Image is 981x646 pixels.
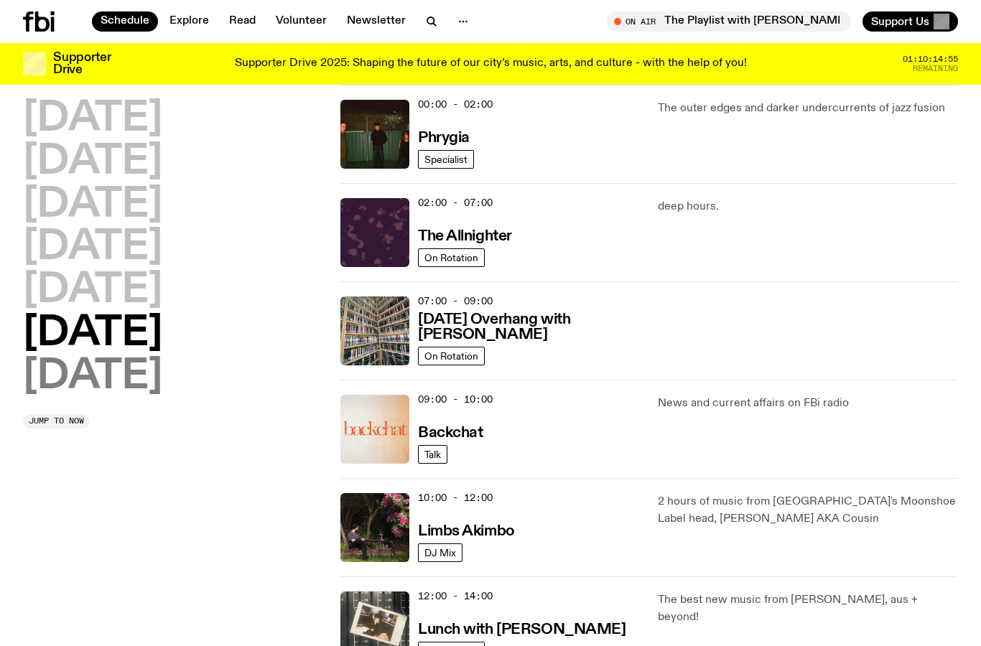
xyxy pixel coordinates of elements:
a: Explore [161,11,218,32]
p: The outer edges and darker undercurrents of jazz fusion [658,100,958,117]
span: 00:00 - 02:00 [418,98,493,111]
button: [DATE] [23,99,162,139]
button: On AirThe Playlist with [PERSON_NAME] and [PERSON_NAME] [607,11,851,32]
span: 01:10:14:55 [903,55,958,63]
p: The best new music from [PERSON_NAME], aus + beyond! [658,591,958,626]
p: deep hours. [658,198,958,215]
h3: Phrygia [418,131,470,146]
img: Jackson sits at an outdoor table, legs crossed and gazing at a black and brown dog also sitting a... [340,493,409,562]
a: [DATE] Overhang with [PERSON_NAME] [418,309,641,342]
button: Support Us [863,11,958,32]
a: DJ Mix [418,543,462,562]
span: 10:00 - 12:00 [418,491,493,505]
span: Support Us [871,15,929,28]
img: A corner shot of the fbi music library [340,296,409,365]
a: Limbs Akimbo [418,521,515,539]
span: On Rotation [424,350,478,361]
span: Jump to now [29,417,84,425]
a: On Rotation [418,248,485,267]
a: Talk [418,445,447,464]
h3: Backchat [418,426,483,441]
span: Remaining [913,65,958,72]
h3: Supporter Drive [53,52,111,76]
a: Backchat [418,423,483,441]
a: Specialist [418,150,474,169]
h3: [DATE] Overhang with [PERSON_NAME] [418,312,641,342]
button: [DATE] [23,185,162,225]
a: Read [220,11,264,32]
span: Specialist [424,154,468,164]
button: Jump to now [23,414,90,429]
a: Lunch with [PERSON_NAME] [418,619,626,637]
button: [DATE] [23,357,162,397]
h3: The Allnighter [418,229,512,244]
a: On Rotation [418,347,485,365]
a: Volunteer [267,11,335,32]
span: 09:00 - 10:00 [418,393,493,406]
span: 07:00 - 09:00 [418,294,493,308]
img: A greeny-grainy film photo of Bela, John and Bindi at night. They are standing in a backyard on g... [340,100,409,169]
button: [DATE] [23,271,162,311]
button: [DATE] [23,314,162,354]
a: Phrygia [418,128,470,146]
button: [DATE] [23,142,162,182]
a: Schedule [92,11,158,32]
span: 12:00 - 14:00 [418,589,493,603]
span: Talk [424,449,441,459]
a: The Allnighter [418,226,512,244]
a: Newsletter [338,11,414,32]
p: 2 hours of music from [GEOGRAPHIC_DATA]'s Moonshoe Label head, [PERSON_NAME] AKA Cousin [658,493,958,528]
span: DJ Mix [424,547,456,558]
span: 02:00 - 07:00 [418,196,493,210]
h3: Limbs Akimbo [418,524,515,539]
span: On Rotation [424,252,478,263]
p: Supporter Drive 2025: Shaping the future of our city’s music, arts, and culture - with the help o... [235,57,747,70]
h3: Lunch with [PERSON_NAME] [418,622,626,637]
p: News and current affairs on FBi radio [658,395,958,412]
button: [DATE] [23,228,162,268]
